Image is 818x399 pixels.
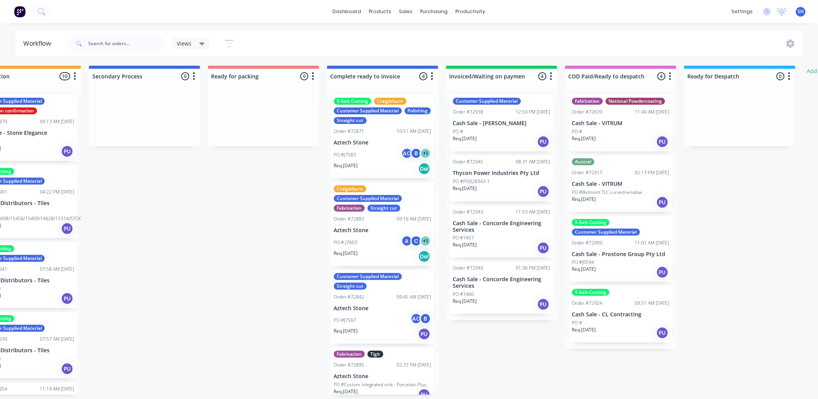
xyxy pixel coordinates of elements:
div: Order #72842 [334,294,365,301]
div: Del [418,250,431,263]
p: PO #J0594 [572,259,595,266]
div: Polishing [405,107,431,114]
div: 5 Axis CuttingCustomer Supplied MaterialOrder #7290911:01 AM [DATE]Cash Sale - Prostone Group Pty... [569,216,673,282]
p: Cash Sale - VITRUM [572,120,670,127]
div: Customer Supplied Material [453,98,521,105]
div: 11:53 AM [DATE] [516,209,550,216]
p: Aztech Stone [334,373,431,380]
p: Req. [DATE] [334,250,358,257]
p: Req. [DATE] [334,328,358,334]
div: products [365,6,395,17]
div: PU [656,266,669,278]
div: Order #72909 [572,239,603,246]
p: Req. [DATE] [572,266,596,273]
div: PU [656,136,669,148]
div: National Powdercoating [606,98,665,105]
div: 5 Axis CuttingOrder #7292409:51 AM [DATE]Cash Sale - CL ContractingPO #Req.[DATE]PU [569,286,673,343]
div: PU [656,327,669,339]
div: B [411,148,422,159]
div: Straight cut [334,283,367,290]
div: A [401,235,413,247]
div: 09:51 AM [DATE] [635,300,670,307]
div: PU [537,185,550,198]
div: Order #7294901:36 PM [DATE]Cash Sale - Concorde Engineering ServicesPO #7460Req.[DATE]PU [450,261,554,314]
div: purchasing [417,6,452,17]
div: PU [61,145,73,158]
p: Cash Sale - VITRUM [572,181,670,187]
div: 11:01 AM [DATE] [635,239,670,246]
p: Req. [DATE] [453,298,477,305]
div: Fabrication [334,351,365,358]
p: Thycon Power Industries Pty Ltd [453,170,550,177]
div: + 1 [420,235,431,247]
div: CraigieburnCustomer Supplied MaterialFabricationStraight cutOrder #7288309:16 AM [DATE]Aztech Sto... [331,182,435,266]
div: 12:50 PM [DATE] [516,109,550,115]
p: Req. [DATE] [453,185,477,192]
div: Customer Supplied MaterialStraight cutOrder #7284209:45 AM [DATE]Aztech StonePO #J7567ACBReq.[DAT... [331,270,435,344]
div: 10:51 AM [DATE] [397,128,431,135]
p: Req. [DATE] [453,241,477,248]
p: PO # [572,128,583,135]
p: Cash Sale - [PERSON_NAME] [453,120,550,127]
p: Aztech Stone [334,305,431,312]
div: AC [411,313,422,324]
div: AustralOrder #7291702:13 PM [DATE]Cash Sale - VITRUMPO #Belmont TLC curved windowReq.[DATE]PU [569,155,673,212]
p: Req. [DATE] [572,326,596,333]
div: Fabrication [334,205,365,212]
div: B [420,313,431,324]
p: PO # [453,128,464,135]
p: Req. [DATE] [453,135,477,142]
p: Cash Sale - Concorde Engineering Services [453,276,550,289]
div: Order #72943 [453,209,484,216]
p: PO #J7583 [334,151,356,158]
a: dashboard [329,6,365,17]
p: PO #7460 [453,291,474,298]
p: PO #Custom integrated sink - Porcelain Plus [334,381,427,388]
div: Straight cut [334,117,367,124]
div: PU [61,292,73,305]
div: 09:13 AM [DATE] [40,118,74,125]
div: Order #72945 [453,158,484,165]
p: Req. [DATE] [572,196,596,203]
div: 5 Axis Cutting [334,98,372,105]
div: C [411,235,422,247]
div: Craigieburn [374,98,407,105]
div: 11:40 AM [DATE] [635,109,670,115]
div: 11:19 AM [DATE] [40,385,74,392]
div: PU [537,298,550,311]
div: 07:57 AM [DATE] [40,336,74,343]
div: 5 Axis Cutting [572,219,610,226]
p: Cash Sale - CL Contracting [572,311,670,318]
div: AC [401,148,413,159]
p: PO #PO028343-1 [453,178,490,185]
div: settings [728,6,757,17]
div: 5 Axis CuttingCraigieburnCustomer Supplied MaterialPolishingStraight cutOrder #7287110:51 AM [DAT... [331,95,435,178]
div: 5 Axis Cutting [572,289,610,296]
div: 01:36 PM [DATE] [516,265,550,272]
input: Search for orders... [88,36,165,51]
div: 04:22 PM [DATE] [40,188,74,195]
p: PO # J7603 [334,239,358,246]
div: Order #7294311:53 AM [DATE]Cash Sale - Concorde Engineering ServicesPO #7457Req.[DATE]PU [450,205,554,258]
div: + 1 [420,148,431,159]
div: 09:45 AM [DATE] [397,294,431,301]
p: Req. [DATE] [572,135,596,142]
div: productivity [452,6,489,17]
div: Order #72883 [334,216,365,222]
span: SH [798,8,804,15]
img: Factory [14,6,26,17]
div: Fabrication [572,98,603,105]
div: Order #72871 [334,128,365,135]
div: Customer Supplied Material [334,107,402,114]
div: FabricationNational PowdercoatingOrder #7267011:40 AM [DATE]Cash Sale - VITRUMPO #Req.[DATE]PU [569,95,673,151]
p: PO #J7567 [334,317,356,324]
div: Workflow [23,39,55,48]
div: PU [537,136,550,148]
p: Req. [DATE] [334,388,358,395]
div: Order #72917 [572,169,603,176]
div: 08:31 AM [DATE] [516,158,550,165]
p: PO #7457 [453,234,474,241]
div: Customer Supplied Material [334,195,402,202]
div: Customer Supplied MaterialOrder #7293812:50 PM [DATE]Cash Sale - [PERSON_NAME]PO #Req.[DATE]PU [450,95,554,151]
div: Order #72924 [572,300,603,307]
